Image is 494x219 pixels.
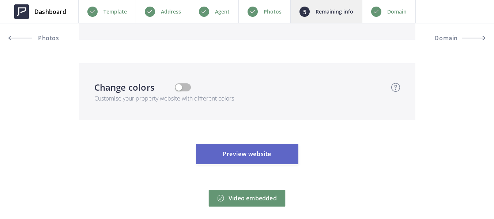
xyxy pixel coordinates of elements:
a: Photos [9,29,75,47]
h4: Change colors [94,81,155,94]
div: Video embedded [229,194,277,202]
p: Domain [387,7,407,16]
p: Customise your property website with different colors [94,94,400,103]
p: Photos [264,7,282,16]
button: Domain [419,29,485,47]
p: Remaining info [316,7,353,16]
a: Dashboard [9,1,72,23]
p: Address [161,7,181,16]
button: Preview website [196,144,298,164]
p: Agent [215,7,230,16]
span: Photos [36,35,59,41]
img: question [391,83,400,92]
p: Template [103,7,127,16]
span: Dashboard [34,7,66,16]
span: Domain [434,35,458,41]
